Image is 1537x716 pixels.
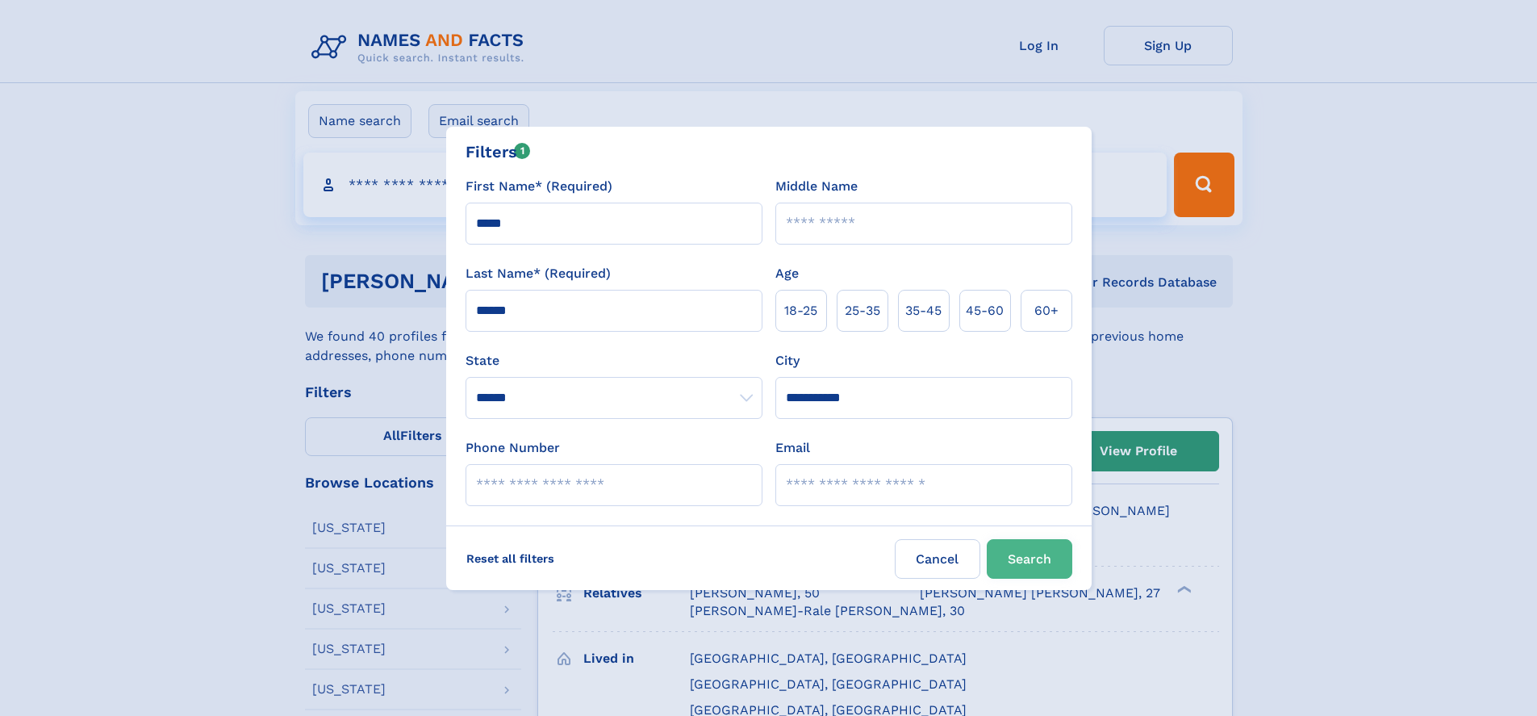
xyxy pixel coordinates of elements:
label: City [775,351,800,371]
label: Last Name* (Required) [466,264,611,283]
label: State [466,351,762,371]
span: 60+ [1034,301,1059,320]
label: Middle Name [775,177,858,196]
span: 18‑25 [784,301,817,320]
span: 45‑60 [966,301,1004,320]
div: Filters [466,140,531,164]
label: Age [775,264,799,283]
label: Phone Number [466,438,560,458]
span: 25‑35 [845,301,880,320]
span: 35‑45 [905,301,942,320]
label: First Name* (Required) [466,177,612,196]
label: Cancel [895,539,980,579]
label: Email [775,438,810,458]
label: Reset all filters [456,539,565,578]
button: Search [987,539,1072,579]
